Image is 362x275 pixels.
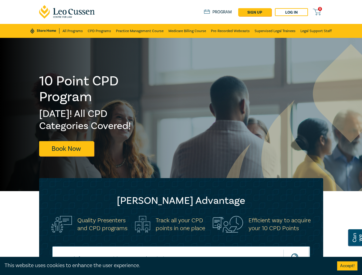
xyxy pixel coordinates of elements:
[168,24,206,38] a: Medicare Billing Course
[39,73,153,105] h1: 10 Point CPD Program
[51,216,72,233] img: Quality Presenters<br>and CPD programs
[337,261,357,270] button: Accept cookies
[211,24,250,38] a: Pre-Recorded Webcasts
[5,262,328,270] div: This website uses cookies to enhance the user experience.
[52,246,310,271] input: Search for a program title, program description or presenter name
[204,9,232,15] a: Program
[39,141,94,156] a: Book Now
[255,24,296,38] a: Supervised Legal Trainees
[238,8,271,16] a: sign up
[249,217,311,232] h5: Efficient way to acquire your 10 CPD Points
[275,8,308,16] a: Log in
[318,7,322,11] span: 0
[135,216,150,233] img: Track all your CPD<br>points in one place
[39,108,153,132] h2: [DATE]! All CPD Categories Covered!
[213,216,243,233] img: Efficient way to acquire<br>your 10 CPD Points
[63,24,83,38] a: All Programs
[156,217,205,232] h5: Track all your CPD points in one place
[77,217,127,232] h5: Quality Presenters and CPD programs
[51,195,311,207] h2: [PERSON_NAME] Advantage
[116,24,164,38] a: Practice Management Course
[88,24,111,38] a: CPD Programs
[30,28,59,34] a: Store Home
[300,24,332,38] a: Legal Support Staff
